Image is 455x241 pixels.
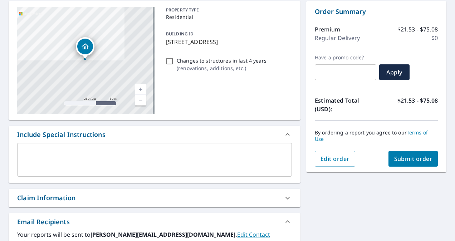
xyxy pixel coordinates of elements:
[90,231,237,238] b: [PERSON_NAME][EMAIL_ADDRESS][DOMAIN_NAME].
[315,151,355,167] button: Edit order
[315,7,438,16] p: Order Summary
[135,84,146,95] a: Current Level 17, Zoom In
[9,189,300,207] div: Claim Information
[385,68,404,76] span: Apply
[321,155,349,163] span: Edit order
[315,54,376,61] label: Have a promo code?
[135,95,146,105] a: Current Level 17, Zoom Out
[177,64,266,72] p: ( renovations, additions, etc. )
[76,37,94,59] div: Dropped pin, building 1, Residential property, 1020 Cielo Vista St Evansville, WY 82636
[431,34,438,42] p: $0
[379,64,410,80] button: Apply
[397,25,438,34] p: $21.53 - $75.08
[315,129,438,142] p: By ordering a report you agree to our
[17,193,75,203] div: Claim Information
[177,57,266,64] p: Changes to structures in last 4 years
[17,217,70,227] div: Email Recipients
[166,38,289,46] p: [STREET_ADDRESS]
[394,155,432,163] span: Submit order
[315,34,360,42] p: Regular Delivery
[166,7,289,13] p: PROPERTY TYPE
[397,96,438,113] p: $21.53 - $75.08
[315,25,340,34] p: Premium
[166,13,289,21] p: Residential
[9,213,300,230] div: Email Recipients
[315,129,428,142] a: Terms of Use
[166,31,194,37] p: BUILDING ID
[9,126,300,143] div: Include Special Instructions
[388,151,438,167] button: Submit order
[315,96,376,113] p: Estimated Total (USD):
[17,130,106,139] div: Include Special Instructions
